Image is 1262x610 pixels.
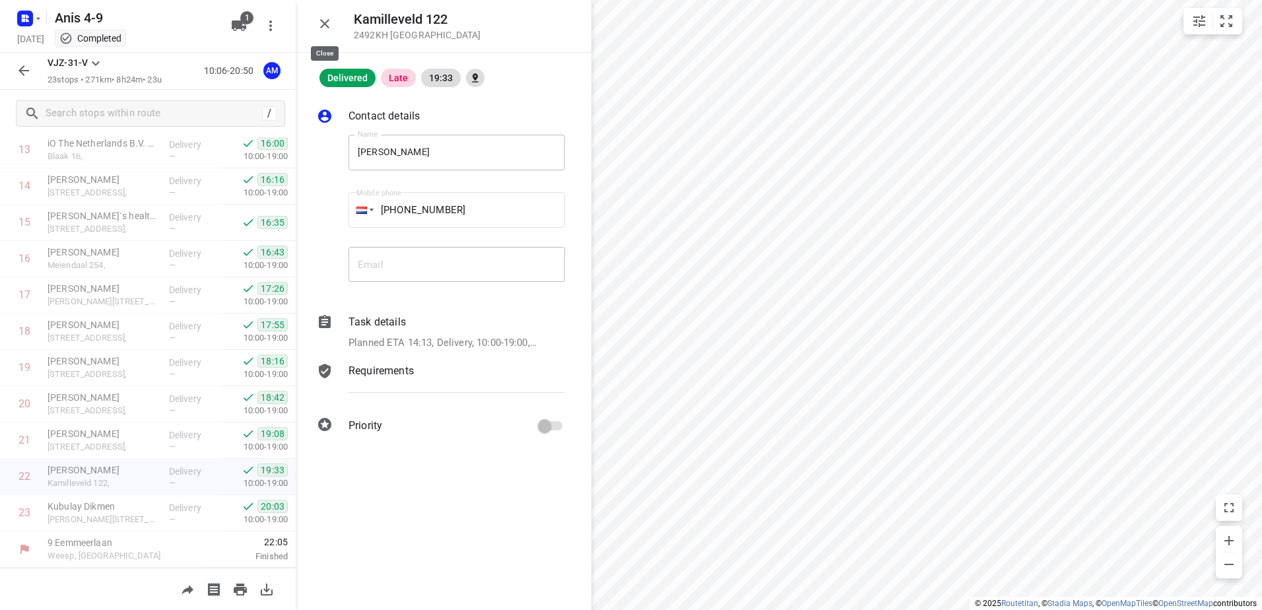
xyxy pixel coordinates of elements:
[169,392,218,405] p: Delivery
[48,536,185,549] p: 9 Eemmeerlaan
[48,222,158,236] p: [STREET_ADDRESS],
[46,104,262,124] input: Search stops within route
[169,138,218,151] p: Delivery
[18,180,30,192] div: 14
[48,404,158,417] p: [STREET_ADDRESS],
[349,192,374,228] div: Netherlands: + 31
[222,440,288,454] p: 10:00-19:00
[169,478,176,488] span: —
[48,209,158,222] p: [PERSON_NAME]´s healthy kitchen
[48,318,158,331] p: [PERSON_NAME]
[222,477,288,490] p: 10:00-19:00
[257,391,288,404] span: 18:42
[242,216,255,229] svg: Done
[48,463,158,477] p: [PERSON_NAME]
[226,13,252,39] button: 1
[48,331,158,345] p: [STREET_ADDRESS],
[242,282,255,295] svg: Done
[169,187,176,197] span: —
[466,69,484,87] div: Show driver's finish location
[169,296,176,306] span: —
[262,106,277,121] div: /
[48,173,158,186] p: [PERSON_NAME]
[169,211,218,224] p: Delivery
[356,189,401,197] label: Mobile phone
[48,513,158,526] p: [PERSON_NAME][STREET_ADDRESS],
[169,369,176,379] span: —
[18,325,30,337] div: 18
[201,550,288,563] p: Finished
[253,582,280,595] span: Download route
[349,314,406,330] p: Task details
[349,418,382,434] p: Priority
[169,405,176,415] span: —
[48,549,185,562] p: Weesp, [GEOGRAPHIC_DATA]
[349,335,537,351] p: Planned ETA 14:13, Delivery, 10:00-19:00, 5 Min, 1 Unit, [GEOGRAPHIC_DATA] [GEOGRAPHIC_DATA]
[48,186,158,199] p: [STREET_ADDRESS],
[222,368,288,381] p: 10:00-19:00
[18,506,30,519] div: 23
[1213,8,1240,34] button: Fit zoom
[169,501,218,514] p: Delivery
[317,314,565,351] div: Task detailsPlanned ETA 14:13, Delivery, 10:00-19:00, 5 Min, 1 Unit, [GEOGRAPHIC_DATA] [GEOGRAPHI...
[18,361,30,374] div: 19
[421,73,461,83] span: 19:33
[257,173,288,186] span: 16:16
[169,151,176,161] span: —
[18,397,30,410] div: 20
[48,295,158,308] p: [PERSON_NAME][STREET_ADDRESS],
[48,440,158,454] p: [STREET_ADDRESS],
[257,137,288,150] span: 16:00
[169,247,218,260] p: Delivery
[18,252,30,265] div: 16
[48,500,158,513] p: Kubulay Dikmen
[48,282,158,295] p: [PERSON_NAME]
[222,513,288,526] p: 10:00-19:00
[169,333,176,343] span: —
[18,288,30,301] div: 17
[354,30,481,40] p: 2492KH [GEOGRAPHIC_DATA]
[222,404,288,417] p: 10:00-19:00
[222,331,288,345] p: 10:00-19:00
[242,137,255,150] svg: Done
[317,363,565,403] div: Requirements
[975,599,1257,608] li: © 2025 , © , © © contributors
[48,477,158,490] p: Kamilleveld 122,
[222,295,288,308] p: 10:00-19:00
[18,143,30,156] div: 13
[1186,8,1212,34] button: Map settings
[59,32,121,45] div: This project completed. You cannot make any changes to it.
[48,56,88,70] p: VJZ-31-V
[169,428,218,442] p: Delivery
[349,108,420,124] p: Contact details
[169,356,218,369] p: Delivery
[222,150,288,163] p: 10:00-19:00
[204,64,259,78] p: 10:06-20:50
[349,192,565,228] input: 1 (702) 123-4567
[349,363,414,379] p: Requirements
[48,74,162,86] p: 23 stops • 271km • 8h24m • 23u
[169,224,176,234] span: —
[169,442,176,452] span: —
[48,355,158,368] p: [PERSON_NAME]
[48,391,158,404] p: [PERSON_NAME]
[169,465,218,478] p: Delivery
[201,535,288,549] span: 22:05
[257,500,288,513] span: 20:03
[242,318,255,331] svg: Done
[240,11,253,24] span: 1
[201,582,227,595] span: Print shipping labels
[257,318,288,331] span: 17:55
[1183,8,1242,34] div: small contained button group
[227,582,253,595] span: Print route
[48,246,158,259] p: [PERSON_NAME]
[222,259,288,272] p: 10:00-19:00
[257,282,288,295] span: 17:26
[242,355,255,368] svg: Done
[48,368,158,381] p: [STREET_ADDRESS],
[169,320,218,333] p: Delivery
[1001,599,1038,608] a: Routetitan
[48,427,158,440] p: [PERSON_NAME]
[169,514,176,524] span: —
[317,108,565,127] div: Contact details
